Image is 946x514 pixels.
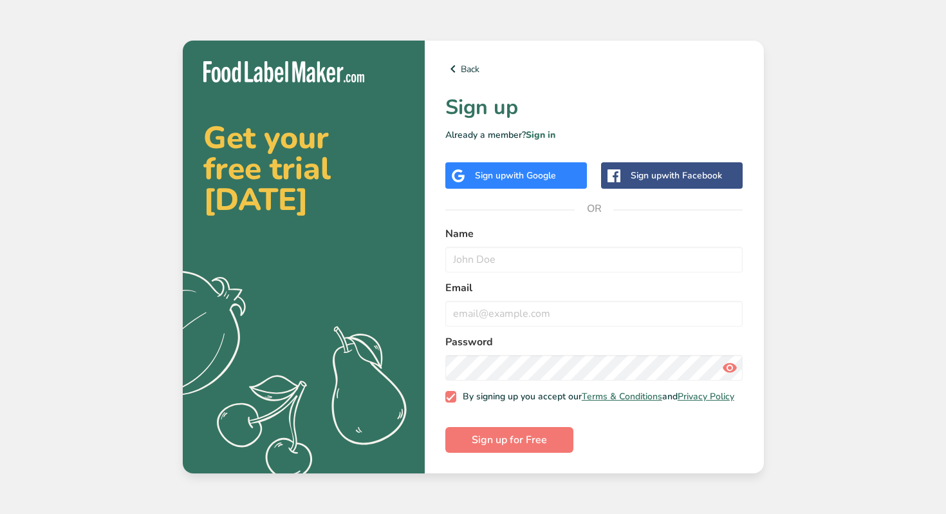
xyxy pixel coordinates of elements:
h1: Sign up [445,92,743,123]
a: Back [445,61,743,77]
label: Password [445,334,743,350]
div: Sign up [631,169,722,182]
input: email@example.com [445,301,743,327]
a: Sign in [526,129,555,141]
span: with Facebook [662,169,722,182]
span: with Google [506,169,556,182]
a: Privacy Policy [678,390,734,403]
button: Sign up for Free [445,427,573,453]
span: By signing up you accept our and [456,391,734,403]
span: OR [575,189,613,228]
label: Name [445,226,743,242]
div: Sign up [475,169,556,182]
label: Email [445,280,743,296]
img: Food Label Maker [203,61,364,82]
p: Already a member? [445,128,743,142]
h2: Get your free trial [DATE] [203,122,404,215]
input: John Doe [445,247,743,272]
span: Sign up for Free [472,432,547,448]
a: Terms & Conditions [582,390,662,403]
